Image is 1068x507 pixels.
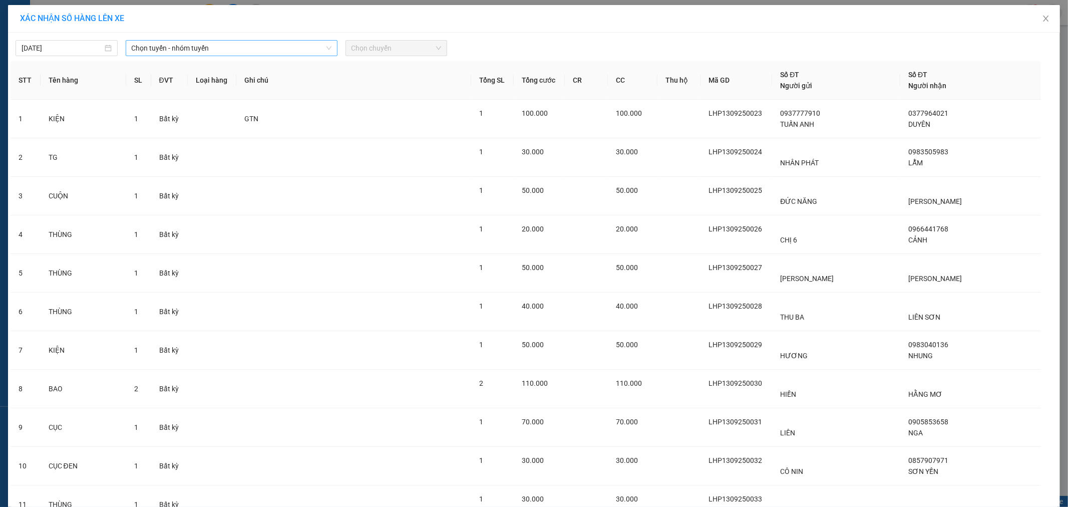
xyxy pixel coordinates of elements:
[709,418,763,426] span: LHP1309250031
[616,186,638,194] span: 50.000
[11,447,41,485] td: 10
[134,269,138,277] span: 1
[479,264,483,272] span: 1
[908,159,923,167] span: LẪM
[479,109,483,117] span: 1
[41,61,127,100] th: Tên hàng
[522,418,544,426] span: 70.000
[701,61,773,100] th: Mã GD
[41,370,127,408] td: BAO
[709,186,763,194] span: LHP1309250025
[151,447,188,485] td: Bất kỳ
[616,379,642,387] span: 110.000
[522,109,548,117] span: 100.000
[41,408,127,447] td: CỤC
[908,429,923,437] span: NGA
[11,254,41,293] td: 5
[709,456,763,464] span: LHP1309250032
[151,215,188,254] td: Bất kỳ
[236,61,471,100] th: Ghi chú
[151,293,188,331] td: Bất kỳ
[908,275,962,283] span: [PERSON_NAME]
[522,379,548,387] span: 110.000
[479,495,483,503] span: 1
[616,341,638,349] span: 50.000
[479,379,483,387] span: 2
[151,177,188,215] td: Bất kỳ
[41,254,127,293] td: THÙNG
[84,38,138,46] b: [DOMAIN_NAME]
[471,61,514,100] th: Tổng SL
[908,352,933,360] span: NHUNG
[616,148,638,156] span: 30.000
[41,447,127,485] td: CỤC ĐEN
[780,120,814,128] span: TUẤN ANH
[151,100,188,138] td: Bất kỳ
[11,331,41,370] td: 7
[134,462,138,470] span: 1
[109,13,133,37] img: logo.jpg
[616,456,638,464] span: 30.000
[479,418,483,426] span: 1
[84,48,138,60] li: (c) 2017
[908,341,948,349] span: 0983040136
[709,341,763,349] span: LHP1309250029
[780,236,797,244] span: CHỊ 6
[908,456,948,464] span: 0857907971
[134,192,138,200] span: 1
[151,370,188,408] td: Bất kỳ
[522,264,544,272] span: 50.000
[616,225,638,233] span: 20.000
[780,352,808,360] span: HƯƠNG
[709,148,763,156] span: LHP1309250024
[134,346,138,354] span: 1
[908,120,930,128] span: DUYÊN
[151,138,188,177] td: Bất kỳ
[608,61,657,100] th: CC
[1042,15,1050,23] span: close
[522,341,544,349] span: 50.000
[479,341,483,349] span: 1
[780,429,795,437] span: LIÊN
[11,408,41,447] td: 9
[522,186,544,194] span: 50.000
[151,408,188,447] td: Bất kỳ
[22,43,103,54] input: 13/09/2025
[13,13,63,63] img: logo.jpg
[522,456,544,464] span: 30.000
[479,225,483,233] span: 1
[151,254,188,293] td: Bất kỳ
[134,423,138,431] span: 1
[908,109,948,117] span: 0377964021
[908,236,927,244] span: CẢNH
[11,138,41,177] td: 2
[565,61,608,100] th: CR
[134,385,138,393] span: 2
[657,61,700,100] th: Thu hộ
[780,467,803,475] span: CÔ NIN
[908,418,948,426] span: 0905853658
[780,71,799,79] span: Số ĐT
[479,456,483,464] span: 1
[41,138,127,177] td: TG
[616,302,638,310] span: 40.000
[244,115,258,123] span: GTN
[11,293,41,331] td: 6
[908,71,927,79] span: Số ĐT
[13,65,57,112] b: [PERSON_NAME]
[908,148,948,156] span: 0983505983
[522,495,544,503] span: 30.000
[522,225,544,233] span: 20.000
[616,418,638,426] span: 70.000
[709,109,763,117] span: LHP1309250023
[780,159,819,167] span: NHÂN PHÁT
[908,313,940,321] span: LIÊN SƠN
[616,264,638,272] span: 50.000
[65,15,96,79] b: BIÊN NHẬN GỬI HÀNG
[479,302,483,310] span: 1
[11,177,41,215] td: 3
[41,177,127,215] td: CUỘN
[514,61,565,100] th: Tổng cước
[326,45,332,51] span: down
[479,148,483,156] span: 1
